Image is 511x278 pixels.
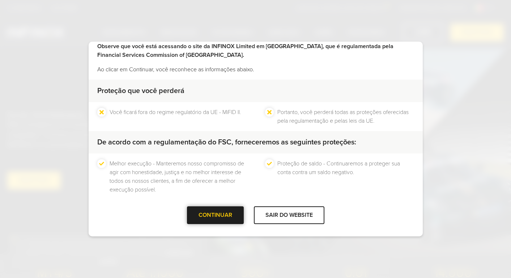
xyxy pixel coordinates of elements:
strong: De acordo com a regulamentação do FSC, forneceremos as seguintes proteções: [97,138,356,147]
li: Portanto, você perderá todas as proteções oferecidas pela regulamentação e pelas leis da UE. [277,108,414,125]
div: CONTINUAR [187,206,244,224]
strong: Observe que você está acessando o site da INFINOX Limited em [GEOGRAPHIC_DATA], que é regulamenta... [97,43,393,59]
li: Melhor execução - Manteremos nosso compromisso de agir com honestidade, justiça e no melhor inter... [110,159,246,194]
strong: Proteção que você perderá [97,87,184,95]
p: Ao clicar em Continuar, você reconhece as informações abaixo. [97,65,414,74]
li: Você ficará fora do regime regulatório da UE - MiFID II. [110,108,241,125]
li: Proteção de saldo - Continuaremos a proteger sua conta contra um saldo negativo. [277,159,414,194]
div: SAIR DO WEBSITE [254,206,324,224]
